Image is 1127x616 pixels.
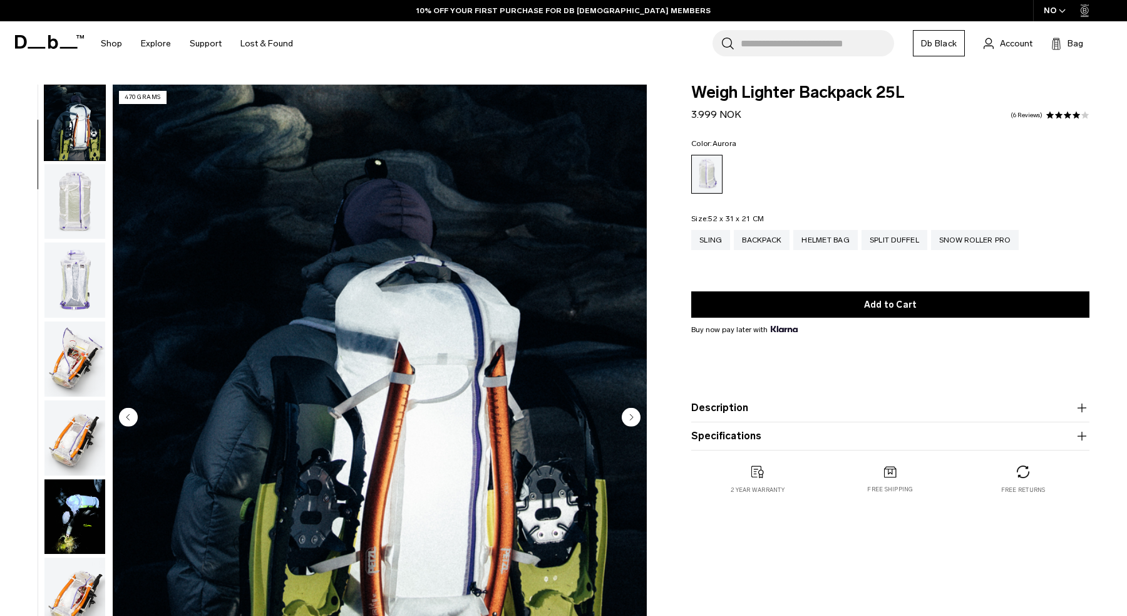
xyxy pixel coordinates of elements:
[862,230,927,250] a: Split Duffel
[141,21,171,66] a: Explore
[44,243,105,318] img: Weigh_Lighter_Backpack_25L_3.png
[931,230,1019,250] a: Snow Roller Pro
[44,479,106,555] button: Weigh Lighter Backpack 25L Aurora
[691,291,1089,318] button: Add to Cart
[44,164,105,239] img: Weigh_Lighter_Backpack_25L_2.png
[101,21,122,66] a: Shop
[44,85,106,161] button: Weigh_Lighter_Backpack_25L_Lifestyle_new.png
[691,324,798,335] span: Buy now pay later with
[1001,486,1046,494] p: Free returns
[44,164,106,240] button: Weigh_Lighter_Backpack_25L_2.png
[691,155,723,194] a: Aurora
[44,479,105,555] img: Weigh Lighter Backpack 25L Aurora
[691,230,730,250] a: Sling
[867,485,913,494] p: Free shipping
[44,242,106,318] button: Weigh_Lighter_Backpack_25L_3.png
[691,400,1089,415] button: Description
[713,139,737,148] span: Aurora
[1051,36,1083,51] button: Bag
[91,21,302,66] nav: Main Navigation
[1068,37,1083,50] span: Bag
[44,85,105,160] img: Weigh_Lighter_Backpack_25L_Lifestyle_new.png
[44,400,106,476] button: Weigh_Lighter_Backpack_25L_5.png
[622,407,641,429] button: Next slide
[416,5,711,16] a: 10% OFF YOUR FIRST PURCHASE FOR DB [DEMOGRAPHIC_DATA] MEMBERS
[913,30,965,56] a: Db Black
[734,230,790,250] a: Backpack
[119,407,138,429] button: Previous slide
[44,321,105,397] img: Weigh_Lighter_Backpack_25L_4.png
[691,140,736,147] legend: Color:
[44,400,105,476] img: Weigh_Lighter_Backpack_25L_5.png
[1000,37,1032,50] span: Account
[691,108,741,120] span: 3.999 NOK
[119,91,167,104] p: 470 grams
[240,21,293,66] a: Lost & Found
[44,321,106,397] button: Weigh_Lighter_Backpack_25L_4.png
[190,21,222,66] a: Support
[771,326,798,332] img: {"height" => 20, "alt" => "Klarna"}
[691,429,1089,444] button: Specifications
[793,230,858,250] a: Helmet Bag
[731,486,785,494] p: 2 year warranty
[1011,112,1042,118] a: 6 reviews
[984,36,1032,51] a: Account
[708,214,764,223] span: 52 x 31 x 21 CM
[691,215,764,222] legend: Size:
[691,85,1089,101] span: Weigh Lighter Backpack 25L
